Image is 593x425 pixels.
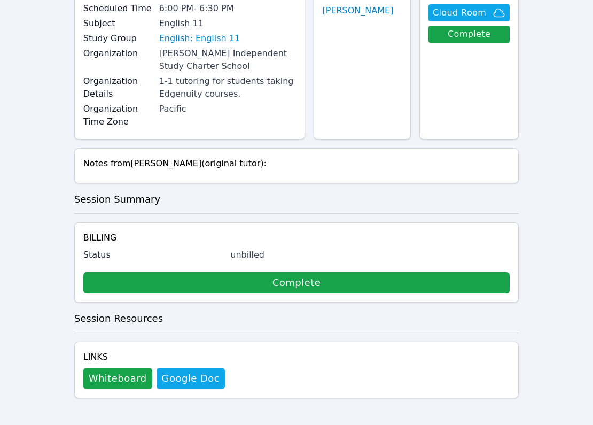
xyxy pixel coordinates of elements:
[157,368,225,389] a: Google Doc
[428,4,510,21] button: Cloud Room
[74,311,519,326] h3: Session Resources
[83,157,510,170] div: Notes from [PERSON_NAME] (original tutor):
[74,192,519,207] h3: Session Summary
[159,75,296,101] div: 1-1 tutoring for students taking Edgenuity courses.
[83,47,153,60] label: Organization
[83,75,153,101] label: Organization Details
[428,26,510,43] a: Complete
[159,2,296,15] div: 6:00 PM - 6:30 PM
[230,249,510,261] div: unbilled
[83,17,153,30] label: Subject
[83,103,153,128] label: Organization Time Zone
[83,351,225,364] h4: Links
[83,272,510,293] a: Complete
[159,47,296,73] div: [PERSON_NAME] Independent Study Charter School
[83,249,224,261] label: Status
[83,2,153,15] label: Scheduled Time
[159,103,296,115] div: Pacific
[83,231,510,244] h4: Billing
[83,32,153,45] label: Study Group
[323,4,394,17] a: [PERSON_NAME]
[159,17,296,30] div: English 11
[433,6,486,19] span: Cloud Room
[83,368,152,389] button: Whiteboard
[159,32,240,45] a: English: English 11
